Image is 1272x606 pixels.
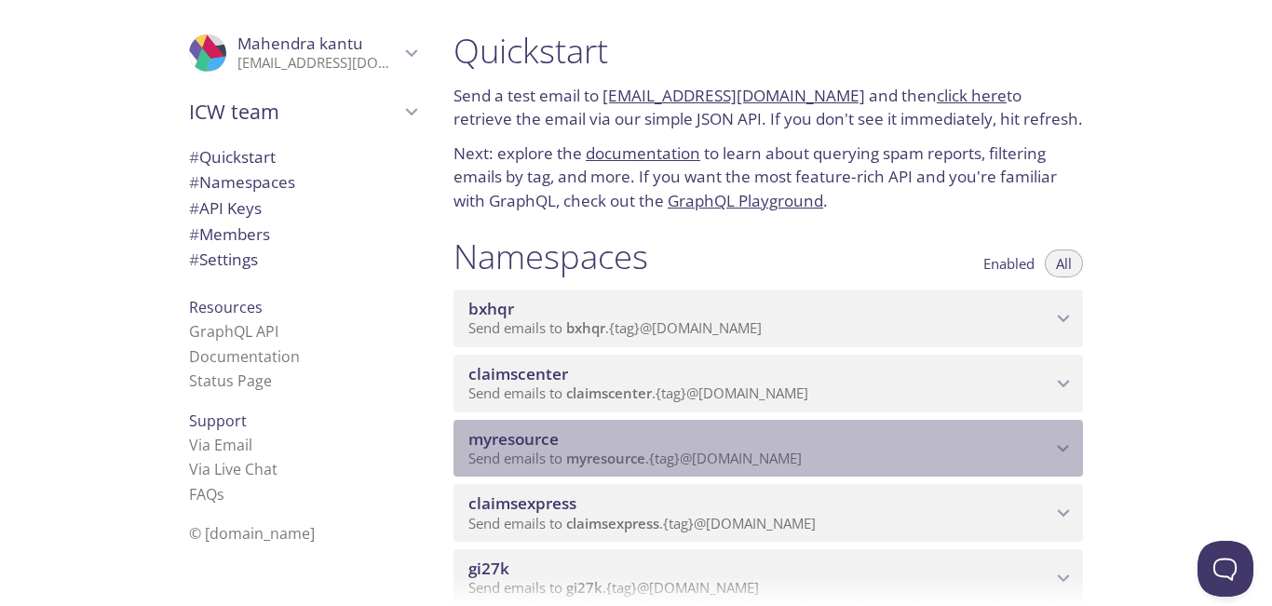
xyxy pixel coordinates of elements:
[453,141,1083,213] p: Next: explore the to learn about querying spam reports, filtering emails by tag, and more. If you...
[468,558,509,579] span: gi27k
[174,222,431,248] div: Members
[468,384,808,402] span: Send emails to . {tag} @[DOMAIN_NAME]
[566,514,659,532] span: claimsexpress
[468,428,559,450] span: myresource
[468,298,514,319] span: bxhqr
[174,22,431,84] div: Mahendra kantu
[174,169,431,195] div: Namespaces
[217,484,224,505] span: s
[189,411,247,431] span: Support
[453,236,648,277] h1: Namespaces
[937,85,1007,106] a: click here
[189,321,278,342] a: GraphQL API
[189,249,258,270] span: Settings
[174,247,431,273] div: Team Settings
[189,435,252,455] a: Via Email
[468,492,576,514] span: claimsexpress
[189,171,199,193] span: #
[453,355,1083,412] div: claimscenter namespace
[189,223,270,245] span: Members
[237,54,399,73] p: [EMAIL_ADDRESS][DOMAIN_NAME]
[174,144,431,170] div: Quickstart
[189,370,272,391] a: Status Page
[453,420,1083,478] div: myresource namespace
[602,85,865,106] a: [EMAIL_ADDRESS][DOMAIN_NAME]
[174,88,431,136] div: ICW team
[174,195,431,222] div: API Keys
[453,290,1083,347] div: bxhqr namespace
[189,146,276,168] span: Quickstart
[189,484,224,505] a: FAQ
[468,363,568,384] span: claimscenter
[1198,541,1253,597] iframe: Help Scout Beacon - Open
[586,142,700,164] a: documentation
[189,249,199,270] span: #
[189,197,262,219] span: API Keys
[468,514,816,532] span: Send emails to . {tag} @[DOMAIN_NAME]
[566,318,605,337] span: bxhqr
[189,99,399,125] span: ICW team
[189,346,300,367] a: Documentation
[189,297,263,317] span: Resources
[972,249,1046,277] button: Enabled
[453,484,1083,542] div: claimsexpress namespace
[237,33,363,54] span: Mahendra kantu
[189,523,315,544] span: © [DOMAIN_NAME]
[668,190,823,211] a: GraphQL Playground
[468,449,802,467] span: Send emails to . {tag} @[DOMAIN_NAME]
[189,459,277,479] a: Via Live Chat
[453,84,1083,131] p: Send a test email to and then to retrieve the email via our simple JSON API. If you don't see it ...
[189,223,199,245] span: #
[566,384,652,402] span: claimscenter
[468,318,762,337] span: Send emails to . {tag} @[DOMAIN_NAME]
[189,146,199,168] span: #
[566,449,645,467] span: myresource
[1045,249,1083,277] button: All
[189,171,295,193] span: Namespaces
[189,197,199,219] span: #
[453,30,1083,72] h1: Quickstart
